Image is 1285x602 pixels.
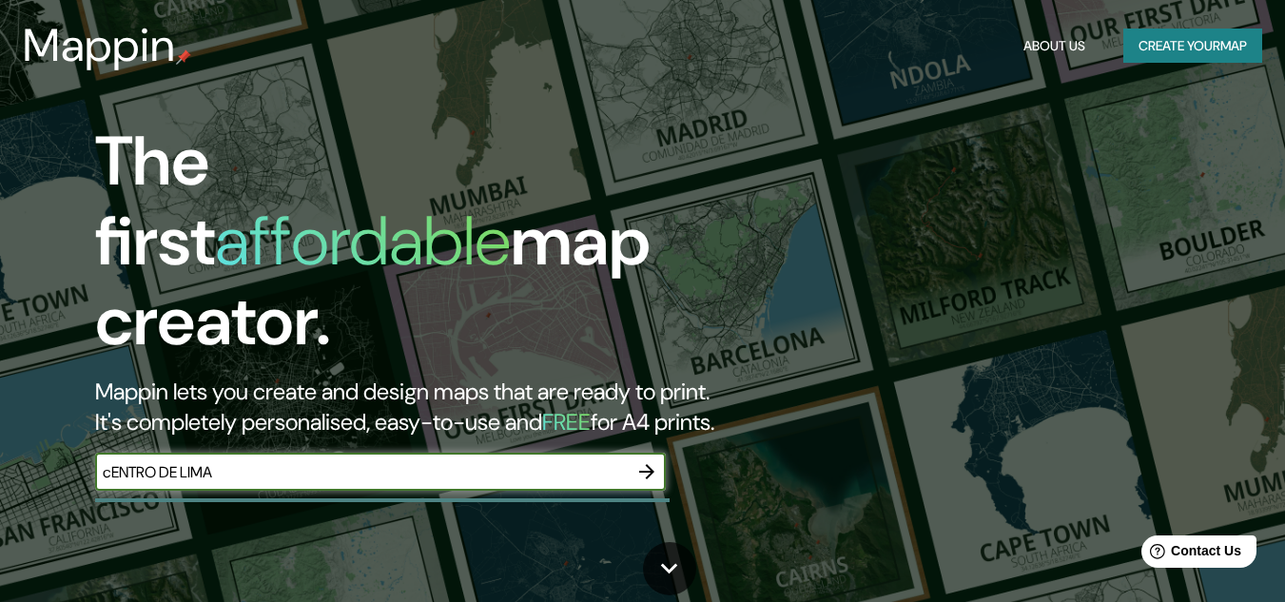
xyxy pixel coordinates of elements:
input: Choose your favourite place [95,461,628,483]
iframe: Help widget launcher [1116,528,1264,581]
img: mappin-pin [176,49,191,65]
button: About Us [1016,29,1093,64]
button: Create yourmap [1123,29,1262,64]
h1: The first map creator. [95,122,738,377]
h1: affordable [215,197,511,285]
h3: Mappin [23,19,176,72]
h5: FREE [542,407,591,437]
h2: Mappin lets you create and design maps that are ready to print. It's completely personalised, eas... [95,377,738,437]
